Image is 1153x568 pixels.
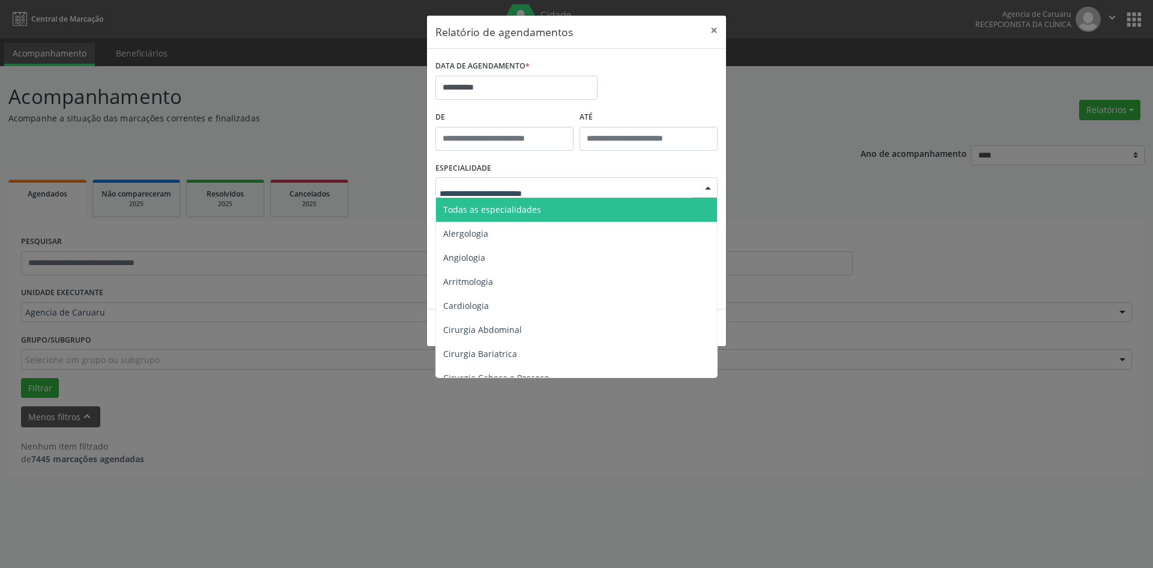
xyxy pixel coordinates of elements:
span: Alergologia [443,228,488,239]
h5: Relatório de agendamentos [435,24,573,40]
label: DATA DE AGENDAMENTO [435,57,530,76]
label: De [435,108,573,127]
span: Cardiologia [443,300,489,311]
span: Arritmologia [443,276,493,287]
span: Angiologia [443,252,485,263]
span: Todas as especialidades [443,204,541,215]
span: Cirurgia Bariatrica [443,348,517,359]
label: ATÉ [580,108,718,127]
span: Cirurgia Abdominal [443,324,522,335]
button: Close [702,16,726,45]
span: Cirurgia Cabeça e Pescoço [443,372,549,383]
label: ESPECIALIDADE [435,159,491,178]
